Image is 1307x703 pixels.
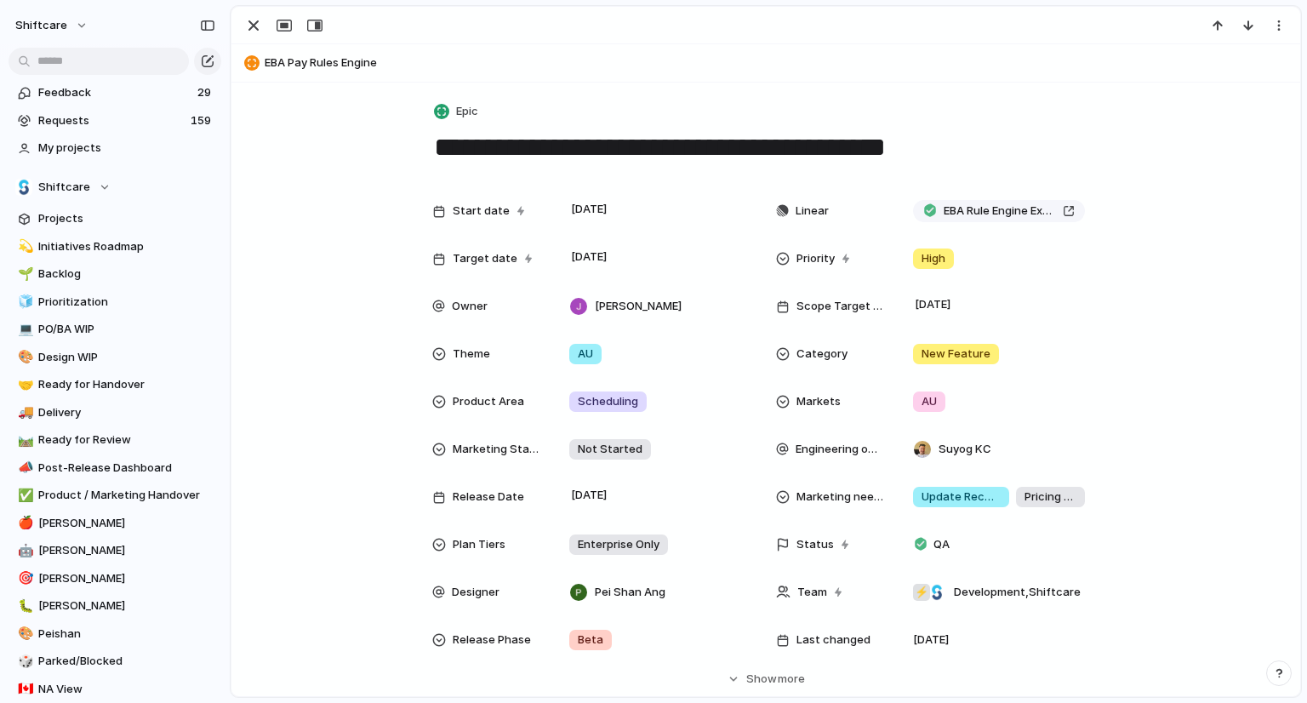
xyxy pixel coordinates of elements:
[18,292,30,311] div: 🧊
[191,112,214,129] span: 159
[9,511,221,536] a: 🍎[PERSON_NAME]
[595,298,682,315] span: [PERSON_NAME]
[9,593,221,619] a: 🐛[PERSON_NAME]
[578,393,638,410] span: Scheduling
[431,100,483,124] button: Epic
[15,487,32,504] button: ✅
[18,486,30,506] div: ✅
[567,485,612,506] span: [DATE]
[9,621,221,647] div: 🎨Peishan
[9,427,221,453] a: 🛤️Ready for Review
[197,84,214,101] span: 29
[18,347,30,367] div: 🎨
[1024,489,1076,506] span: Pricing Line Item
[9,234,221,260] a: 💫Initiatives Roadmap
[913,200,1085,222] a: EBA Rule Engine Extension (HomeWise EBAs)
[796,203,829,220] span: Linear
[18,431,30,450] div: 🛤️
[15,376,32,393] button: 🤝
[38,266,215,283] span: Backlog
[265,54,1293,71] span: EBA Pay Rules Engine
[453,203,510,220] span: Start date
[796,441,885,458] span: Engineering owner
[9,400,221,426] a: 🚚Delivery
[456,103,478,120] span: Epic
[9,174,221,200] button: Shiftcare
[9,345,221,370] div: 🎨Design WIP
[15,17,67,34] span: shiftcare
[18,513,30,533] div: 🍎
[18,679,30,699] div: 🇨🇦
[939,441,991,458] span: Suyog KC
[38,404,215,421] span: Delivery
[567,247,612,267] span: [DATE]
[15,626,32,643] button: 🎨
[453,489,524,506] span: Release Date
[933,536,950,553] span: QA
[8,12,97,39] button: shiftcare
[38,653,215,670] span: Parked/Blocked
[15,294,32,311] button: 🧊
[944,203,1056,220] span: EBA Rule Engine Extension (HomeWise EBAs)
[778,671,805,688] span: more
[15,432,32,449] button: 🛤️
[9,566,221,592] a: 🎯[PERSON_NAME]
[38,349,215,366] span: Design WIP
[15,597,32,614] button: 🐛
[578,441,642,458] span: Not Started
[9,483,221,508] a: ✅Product / Marketing Handover
[18,597,30,616] div: 🐛
[38,542,215,559] span: [PERSON_NAME]
[9,289,221,315] div: 🧊Prioritization
[9,455,221,481] a: 📣Post-Release Dashboard
[9,677,221,702] div: 🇨🇦NA View
[796,536,834,553] span: Status
[578,632,603,649] span: Beta
[567,199,612,220] span: [DATE]
[38,432,215,449] span: Ready for Review
[796,489,885,506] span: Marketing needed
[15,653,32,670] button: 🎲
[15,515,32,532] button: 🍎
[18,652,30,672] div: 🎲
[38,321,215,338] span: PO/BA WIP
[9,206,221,231] a: Projects
[15,570,32,587] button: 🎯
[796,393,841,410] span: Markets
[9,135,221,161] a: My projects
[18,624,30,643] div: 🎨
[595,584,665,601] span: Pei Shan Ang
[18,569,30,588] div: 🎯
[746,671,777,688] span: Show
[15,321,32,338] button: 💻
[38,84,192,101] span: Feedback
[38,460,215,477] span: Post-Release Dashboard
[452,298,488,315] span: Owner
[38,140,215,157] span: My projects
[38,238,215,255] span: Initiatives Roadmap
[38,681,215,698] span: NA View
[15,460,32,477] button: 📣
[9,317,221,342] a: 💻PO/BA WIP
[38,597,215,614] span: [PERSON_NAME]
[38,210,215,227] span: Projects
[453,536,505,553] span: Plan Tiers
[913,584,930,601] div: ⚡
[9,372,221,397] a: 🤝Ready for Handover
[796,250,835,267] span: Priority
[38,626,215,643] span: Peishan
[453,441,541,458] span: Marketing Status
[15,349,32,366] button: 🎨
[796,346,848,363] span: Category
[38,112,185,129] span: Requests
[18,320,30,340] div: 💻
